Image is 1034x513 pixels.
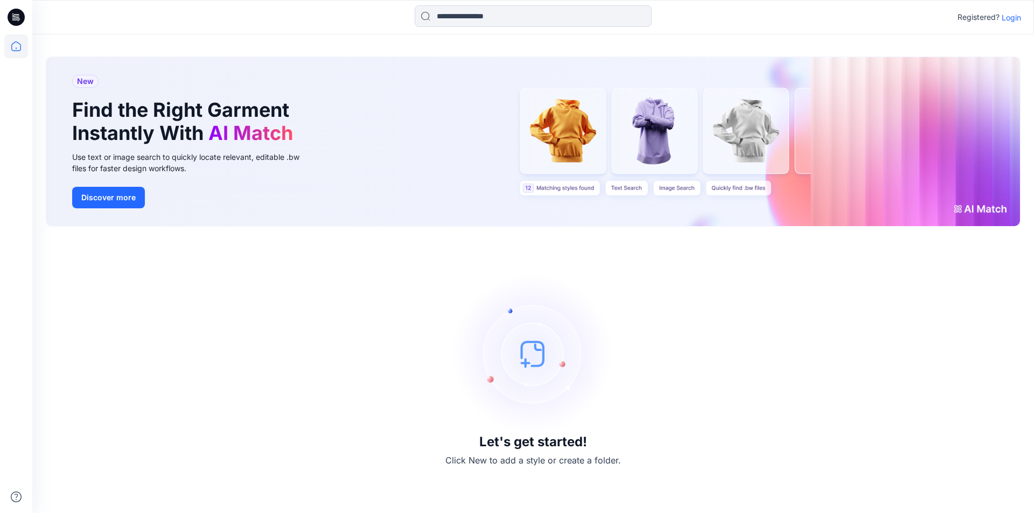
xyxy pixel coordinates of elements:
span: New [77,75,94,88]
img: empty-state-image.svg [452,273,614,434]
p: Login [1002,12,1021,23]
div: Use text or image search to quickly locate relevant, editable .bw files for faster design workflows. [72,151,315,174]
span: AI Match [208,121,293,145]
h3: Let's get started! [479,434,587,449]
p: Registered? [958,11,1000,24]
p: Click New to add a style or create a folder. [445,454,621,467]
button: Discover more [72,187,145,208]
h1: Find the Right Garment Instantly With [72,99,298,145]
